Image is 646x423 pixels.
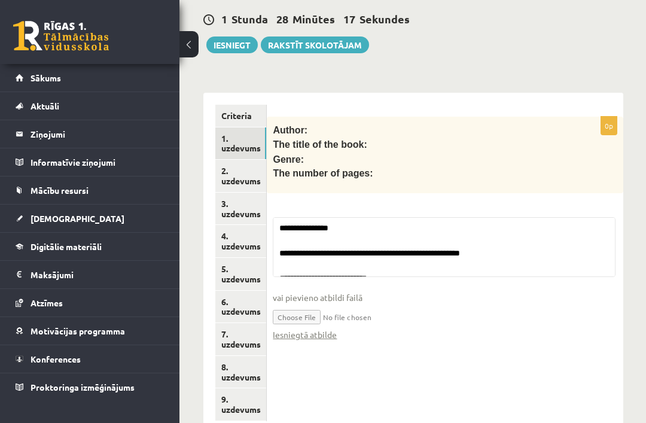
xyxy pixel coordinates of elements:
a: Proktoringa izmēģinājums [16,373,164,401]
a: Sākums [16,64,164,92]
span: Aktuāli [31,101,59,111]
span: Stunda [231,12,268,26]
a: Konferences [16,345,164,373]
a: Criteria [215,105,266,127]
span: Genre: [273,154,304,165]
a: 7. uzdevums [215,323,266,355]
span: Author: [273,125,307,135]
legend: Informatīvie ziņojumi [31,148,164,176]
span: [DEMOGRAPHIC_DATA] [31,213,124,224]
span: The title of the book: [273,139,367,150]
span: Proktoringa izmēģinājums [31,382,135,392]
a: Rīgas 1. Tālmācības vidusskola [13,21,109,51]
span: Sekundes [359,12,410,26]
span: Konferences [31,354,81,364]
a: 4. uzdevums [215,225,266,257]
a: Digitālie materiāli [16,233,164,260]
span: Digitālie materiāli [31,241,102,252]
a: 2. uzdevums [215,160,266,192]
span: Motivācijas programma [31,325,125,336]
span: The number of pages: [273,168,373,178]
span: Atzīmes [31,297,63,308]
a: [DEMOGRAPHIC_DATA] [16,205,164,232]
p: 0p [601,116,617,135]
a: Maksājumi [16,261,164,288]
a: 1. uzdevums [215,127,266,160]
a: Rakstīt skolotājam [261,36,369,53]
a: Motivācijas programma [16,317,164,345]
span: vai pievieno atbildi failā [273,291,617,304]
a: Ziņojumi [16,120,164,148]
a: Iesniegtā atbilde [273,328,337,341]
a: Atzīmes [16,289,164,317]
button: Iesniegt [206,36,258,53]
span: 17 [343,12,355,26]
span: Sākums [31,72,61,83]
a: 8. uzdevums [215,356,266,388]
legend: Maksājumi [31,261,164,288]
a: 5. uzdevums [215,258,266,290]
span: Minūtes [292,12,335,26]
span: 1 [221,12,227,26]
a: Informatīvie ziņojumi [16,148,164,176]
span: 28 [276,12,288,26]
legend: Ziņojumi [31,120,164,148]
a: Mācību resursi [16,176,164,204]
a: 9. uzdevums [215,388,266,421]
a: Aktuāli [16,92,164,120]
span: Mācību resursi [31,185,89,196]
a: 6. uzdevums [215,291,266,323]
a: 3. uzdevums [215,193,266,225]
